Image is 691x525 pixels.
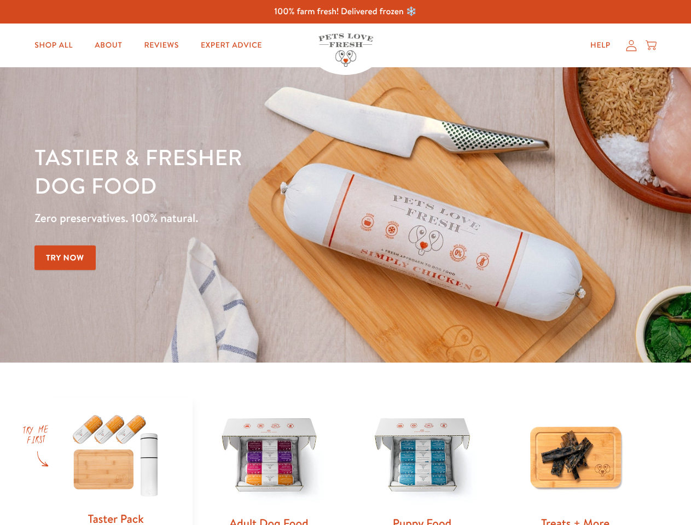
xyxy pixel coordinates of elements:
a: Try Now [34,246,96,270]
p: Zero preservatives. 100% natural. [34,208,449,228]
img: Pets Love Fresh [318,33,373,67]
a: Shop All [26,34,82,56]
a: Reviews [135,34,187,56]
h1: Tastier & fresher dog food [34,143,449,200]
a: Help [582,34,619,56]
a: Expert Advice [192,34,271,56]
a: About [86,34,131,56]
